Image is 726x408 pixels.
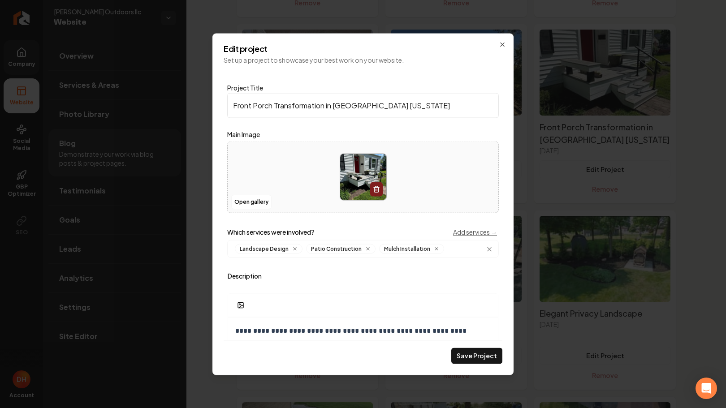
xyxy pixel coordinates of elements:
[231,194,272,209] button: Open gallery
[306,244,376,253] button: Patio Construction
[224,44,502,52] h2: Edit project
[453,227,497,236] a: Add services →
[227,93,499,118] input: Project Title
[232,297,250,313] button: Add Image
[451,348,502,364] button: Save Project
[235,244,302,253] button: Landscape Design
[228,272,498,279] label: Description
[224,55,502,64] p: Set up a project to showcase your best work on your website.
[340,154,386,200] img: image
[227,228,315,235] label: Which services were involved?
[227,83,263,91] label: Project Title
[379,244,444,253] button: Mulch Installation
[227,129,499,139] label: Main Image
